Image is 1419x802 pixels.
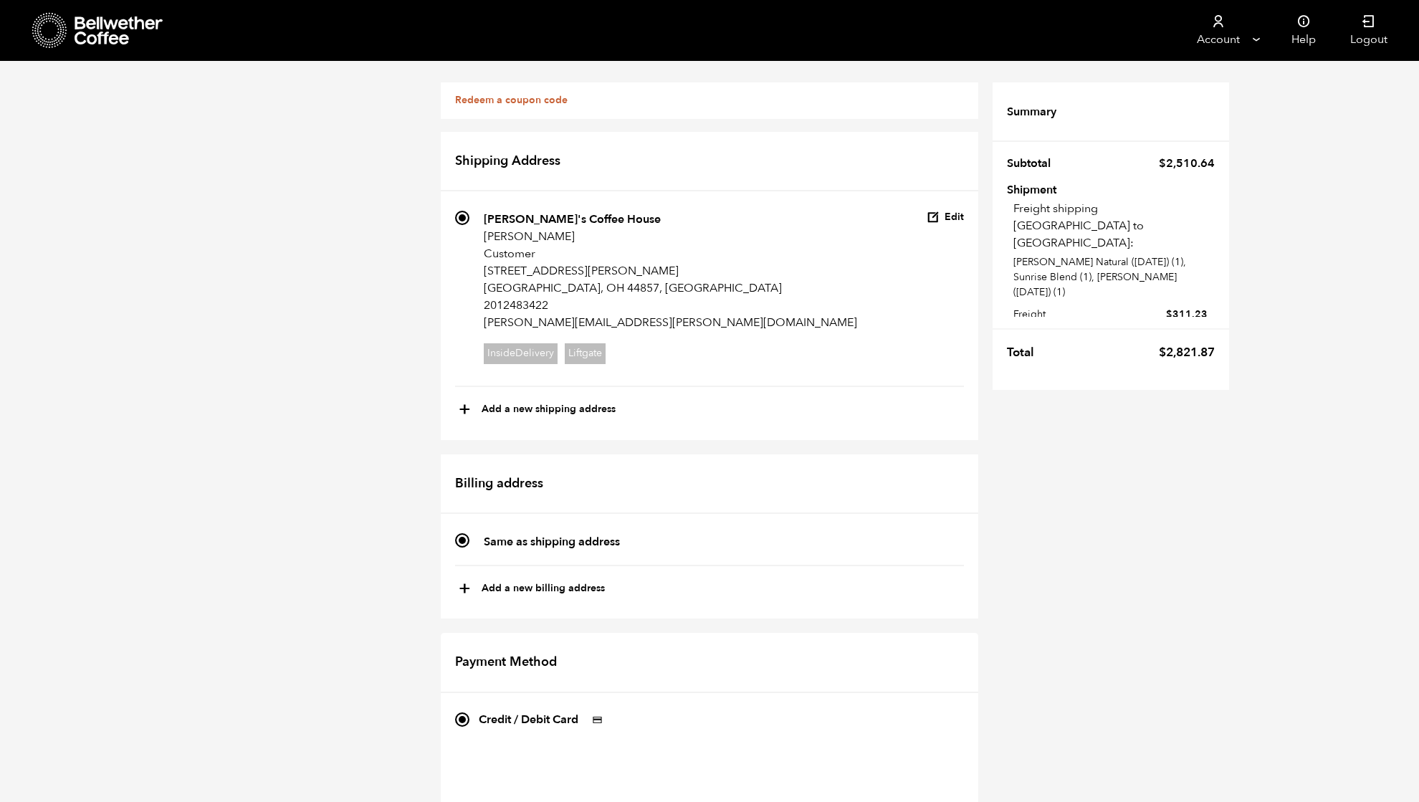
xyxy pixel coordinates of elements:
[455,211,469,225] input: [PERSON_NAME]'s Coffee House [PERSON_NAME] Customer [STREET_ADDRESS][PERSON_NAME] [GEOGRAPHIC_DAT...
[1166,307,1208,321] bdi: 311.23
[1159,156,1215,171] bdi: 2,510.64
[927,211,964,224] button: Edit
[441,633,978,693] h2: Payment Method
[441,454,978,515] h2: Billing address
[479,708,611,731] label: Credit / Debit Card
[484,343,558,364] span: InsideDelivery
[459,398,471,422] span: +
[565,343,606,364] span: Liftgate
[459,577,605,601] button: +Add a new billing address
[459,577,471,601] span: +
[1007,148,1059,178] th: Subtotal
[584,711,611,728] img: Credit / Debit Card
[441,132,978,192] h2: Shipping Address
[1013,305,1208,340] label: Freight shipping:
[1159,344,1215,361] bdi: 2,821.87
[484,280,857,297] p: [GEOGRAPHIC_DATA], OH 44857, [GEOGRAPHIC_DATA]
[455,93,568,107] a: Redeem a coupon code
[484,297,857,314] p: 2012483422
[1007,184,1089,194] th: Shipment
[1013,254,1215,300] p: [PERSON_NAME] Natural ([DATE]) (1), Sunrise Blend (1), [PERSON_NAME] ([DATE]) (1)
[484,211,661,227] strong: [PERSON_NAME]'s Coffee House
[484,262,857,280] p: [STREET_ADDRESS][PERSON_NAME]
[1166,307,1172,321] span: $
[1159,344,1166,361] span: $
[484,228,857,245] p: [PERSON_NAME]
[459,398,616,422] button: +Add a new shipping address
[455,533,469,548] input: Same as shipping address
[1013,200,1215,252] p: Freight shipping [GEOGRAPHIC_DATA] to [GEOGRAPHIC_DATA]:
[484,534,620,550] strong: Same as shipping address
[484,245,857,262] p: Customer
[1007,97,1065,127] th: Summary
[1159,156,1166,171] span: $
[1007,337,1043,368] th: Total
[484,314,857,331] p: [PERSON_NAME][EMAIL_ADDRESS][PERSON_NAME][DOMAIN_NAME]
